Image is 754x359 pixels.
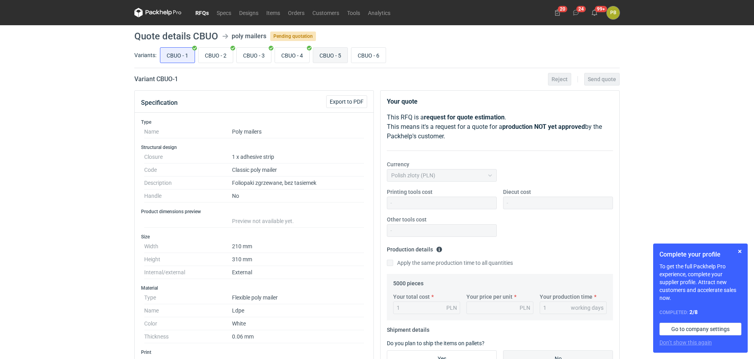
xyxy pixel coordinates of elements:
label: Apply the same production time to all quantities [387,259,513,267]
strong: production NOT yet approved [502,123,585,130]
button: Specification [141,93,178,112]
h3: Material [141,285,367,291]
label: CBUO - 6 [351,47,386,63]
dd: Foliopaki zgrzewane, bez tasiemek [232,177,364,190]
legend: Production details [387,243,442,253]
div: Completed: [659,308,741,316]
div: Piotr Bożek [607,6,620,19]
dt: Color [144,317,232,330]
h1: Complete your profile [659,250,741,259]
h3: Size [141,234,367,240]
a: Go to company settings [659,323,741,335]
label: Printing tools cost [387,188,433,196]
dt: Thickness [144,330,232,343]
p: This RFQ is a . This means it's a request for a quote for a by the Packhelp's customer. [387,113,613,141]
dt: Name [144,125,232,138]
button: Reject [548,73,571,86]
span: Export to PDF [330,99,364,104]
dd: Poly mailers [232,125,364,138]
button: Don’t show this again [659,339,712,346]
span: Pending quotation [270,32,316,41]
dt: Code [144,164,232,177]
a: Items [262,8,284,17]
span: Reject [552,76,568,82]
button: 99+ [588,6,601,19]
p: To get the full Packhelp Pro experience, complete your supplier profile. Attract new customers an... [659,262,741,302]
label: CBUO - 4 [275,47,310,63]
dt: Handle [144,190,232,203]
label: CBUO - 2 [198,47,233,63]
dd: White [232,317,364,330]
div: working days [571,304,604,312]
label: Variants: [134,51,156,59]
dd: Ldpe [232,304,364,317]
div: PLN [446,304,457,312]
strong: request for quote estimation [424,113,505,121]
dd: 1 x adhesive strip [232,151,364,164]
h3: Structural design [141,144,367,151]
div: PLN [520,304,530,312]
legend: Shipment details [387,324,429,333]
dt: Description [144,177,232,190]
label: Do you plan to ship the items on pallets? [387,340,485,346]
button: 20 [551,6,564,19]
dt: Width [144,240,232,253]
label: Your price per unit [466,293,513,301]
span: Preview not available yet. [232,218,294,224]
dd: 210 mm [232,240,364,253]
label: Your total cost [393,293,430,301]
label: Currency [387,160,409,168]
strong: 2 / 8 [689,309,698,315]
label: CBUO - 5 [313,47,348,63]
label: CBUO - 3 [236,47,271,63]
label: Other tools cost [387,216,427,223]
div: poly mailers [232,32,266,41]
dt: Name [144,304,232,317]
dd: 310 mm [232,253,364,266]
dt: Type [144,291,232,304]
dd: External [232,266,364,279]
dt: Internal/external [144,266,232,279]
legend: 5000 pieces [393,277,423,286]
label: CBUO - 1 [160,47,195,63]
h3: Print [141,349,367,355]
label: Diecut cost [503,188,531,196]
button: PB [607,6,620,19]
h3: Product dimensions preview [141,208,367,215]
dd: No [232,190,364,203]
svg: Packhelp Pro [134,8,182,17]
dd: Flexible poly mailer [232,291,364,304]
a: Specs [213,8,235,17]
strong: Your quote [387,98,418,105]
dd: 0.06 mm [232,330,364,343]
dt: Height [144,253,232,266]
a: Tools [343,8,364,17]
a: Analytics [364,8,394,17]
dd: Classic poly mailer [232,164,364,177]
label: Your production time [540,293,592,301]
dt: Closure [144,151,232,164]
button: 24 [570,6,582,19]
a: Orders [284,8,308,17]
h1: Quote details CBUO [134,32,218,41]
button: Send quote [584,73,620,86]
a: RFQs [191,8,213,17]
button: Export to PDF [326,95,367,108]
h3: Type [141,119,367,125]
a: Designs [235,8,262,17]
h2: Variant CBUO - 1 [134,74,178,84]
button: Skip for now [735,247,745,256]
span: Send quote [588,76,616,82]
a: Customers [308,8,343,17]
